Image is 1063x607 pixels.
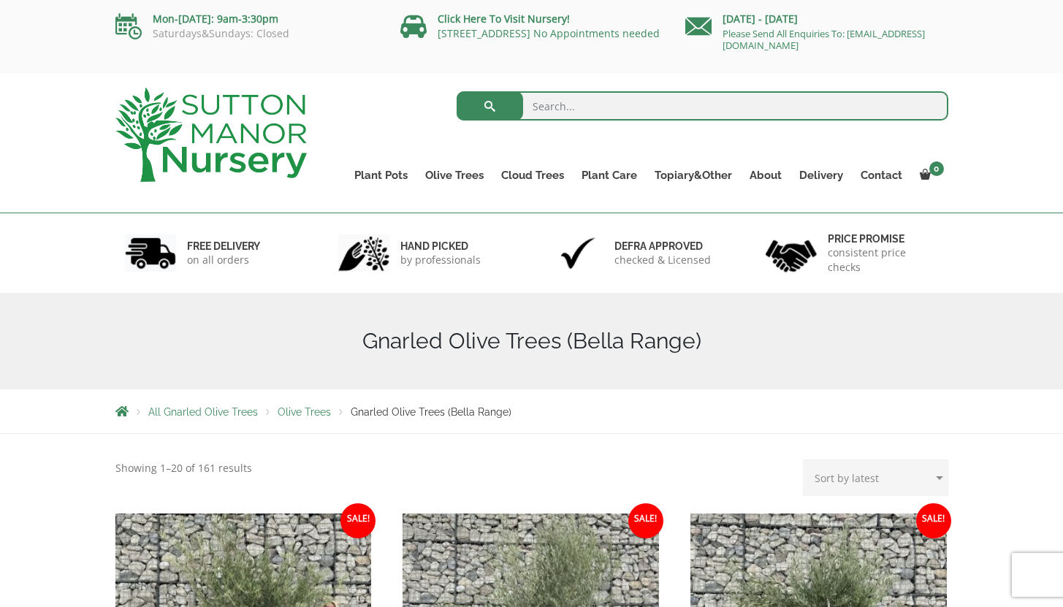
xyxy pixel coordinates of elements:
[187,253,260,267] p: on all orders
[723,27,925,52] a: Please Send All Enquiries To: [EMAIL_ADDRESS][DOMAIN_NAME]
[416,165,492,186] a: Olive Trees
[346,165,416,186] a: Plant Pots
[552,234,603,272] img: 3.jpg
[438,12,570,26] a: Click Here To Visit Nursery!
[766,231,817,275] img: 4.jpg
[790,165,852,186] a: Delivery
[338,234,389,272] img: 2.jpg
[492,165,573,186] a: Cloud Trees
[803,459,948,496] select: Shop order
[828,245,939,275] p: consistent price checks
[115,459,252,477] p: Showing 1–20 of 161 results
[148,406,258,418] a: All Gnarled Olive Trees
[628,503,663,538] span: Sale!
[929,161,944,176] span: 0
[438,26,660,40] a: [STREET_ADDRESS] No Appointments needed
[115,405,948,417] nav: Breadcrumbs
[340,503,376,538] span: Sale!
[828,232,939,245] h6: Price promise
[614,240,711,253] h6: Defra approved
[741,165,790,186] a: About
[125,234,176,272] img: 1.jpg
[115,328,948,354] h1: Gnarled Olive Trees (Bella Range)
[916,503,951,538] span: Sale!
[646,165,741,186] a: Topiary&Other
[400,253,481,267] p: by professionals
[852,165,911,186] a: Contact
[400,240,481,253] h6: hand picked
[278,406,331,418] a: Olive Trees
[187,240,260,253] h6: FREE DELIVERY
[911,165,948,186] a: 0
[115,88,307,182] img: logo
[685,10,948,28] p: [DATE] - [DATE]
[351,406,511,418] span: Gnarled Olive Trees (Bella Range)
[115,28,378,39] p: Saturdays&Sundays: Closed
[457,91,948,121] input: Search...
[573,165,646,186] a: Plant Care
[614,253,711,267] p: checked & Licensed
[115,10,378,28] p: Mon-[DATE]: 9am-3:30pm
